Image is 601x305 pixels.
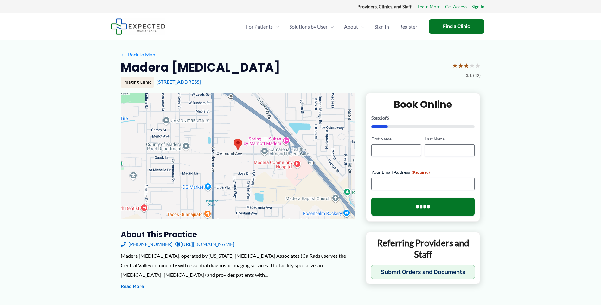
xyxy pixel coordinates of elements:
h3: About this practice [121,230,355,239]
span: ★ [452,60,458,71]
span: 1 [380,115,382,120]
strong: Providers, Clinics, and Staff: [357,4,413,9]
label: Your Email Address [371,169,475,175]
a: Sign In [471,3,484,11]
span: Sign In [374,16,389,38]
span: Menu Toggle [358,16,364,38]
span: ★ [458,60,464,71]
span: 6 [387,115,389,120]
a: Learn More [418,3,440,11]
a: Get Access [445,3,467,11]
a: Register [394,16,422,38]
span: ★ [469,60,475,71]
span: ← [121,51,127,57]
a: [PHONE_NUMBER] [121,239,173,249]
span: Solutions by User [289,16,328,38]
a: Sign In [369,16,394,38]
span: For Patients [246,16,273,38]
span: (32) [473,71,481,80]
span: Menu Toggle [328,16,334,38]
button: Read More [121,283,144,290]
a: For PatientsMenu Toggle [241,16,284,38]
label: First Name [371,136,421,142]
nav: Primary Site Navigation [241,16,422,38]
span: 3.1 [466,71,472,80]
span: (Required) [412,170,430,175]
img: Expected Healthcare Logo - side, dark font, small [111,18,165,35]
div: Imaging Clinic [121,77,154,88]
h2: Madera [MEDICAL_DATA] [121,60,280,75]
a: Solutions by UserMenu Toggle [284,16,339,38]
h2: Book Online [371,98,475,111]
span: ★ [475,60,481,71]
span: Register [399,16,417,38]
a: AboutMenu Toggle [339,16,369,38]
p: Referring Providers and Staff [371,237,475,260]
label: Last Name [425,136,475,142]
span: ★ [464,60,469,71]
button: Submit Orders and Documents [371,265,475,279]
a: ←Back to Map [121,50,155,59]
a: [URL][DOMAIN_NAME] [175,239,234,249]
a: [STREET_ADDRESS] [157,79,201,85]
span: About [344,16,358,38]
a: Find a Clinic [429,19,484,34]
div: Madera [MEDICAL_DATA], operated by [US_STATE] [MEDICAL_DATA] Associates (CalRads), serves the Cen... [121,251,355,279]
span: Menu Toggle [273,16,279,38]
p: Step of [371,116,475,120]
